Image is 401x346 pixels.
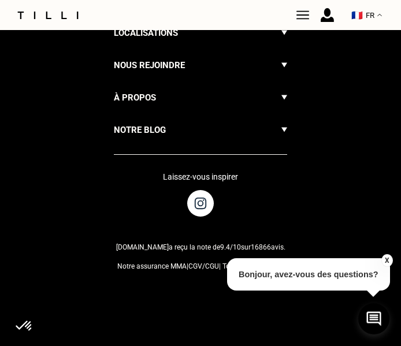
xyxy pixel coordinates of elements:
span: | Tous droits réservés [219,262,284,270]
span: CGV/CGU [188,262,219,270]
span: 16866 [251,243,271,251]
p: Bonjour, avez-vous des questions? [227,258,390,291]
img: icône connexion [321,8,334,22]
h3: Nous rejoindre [114,58,185,72]
h3: Localisations [114,26,178,40]
button: X [381,254,392,267]
span: 9.4 [220,243,230,251]
h3: À propos [114,91,156,105]
img: Flèche menu déroulant [281,58,287,72]
img: Flèche menu déroulant [281,91,287,105]
img: Flèche menu déroulant [281,123,287,137]
img: Logo du service de couturière Tilli [13,12,83,19]
span: / [220,243,241,251]
span: Notre assurance MMA [117,262,187,270]
a: CGV/CGU [188,259,219,271]
a: Notre assurance MMA [117,259,187,271]
p: Laissez-vous inspirer [106,172,295,181]
span: a reçu la note de sur avis. [116,243,285,251]
span: | [187,262,188,270]
img: Tilli couturière Paris [296,9,309,21]
span: 🇫🇷 [351,10,363,21]
h3: Notre blog [114,123,166,137]
button: 🇫🇷 FR [346,4,388,27]
span: 10 [233,243,241,251]
img: menu déroulant [377,14,382,17]
span: [DOMAIN_NAME] [116,243,169,251]
img: page instagram de Tilli une retoucherie à domicile [187,190,214,217]
img: Flèche menu déroulant [281,26,287,40]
